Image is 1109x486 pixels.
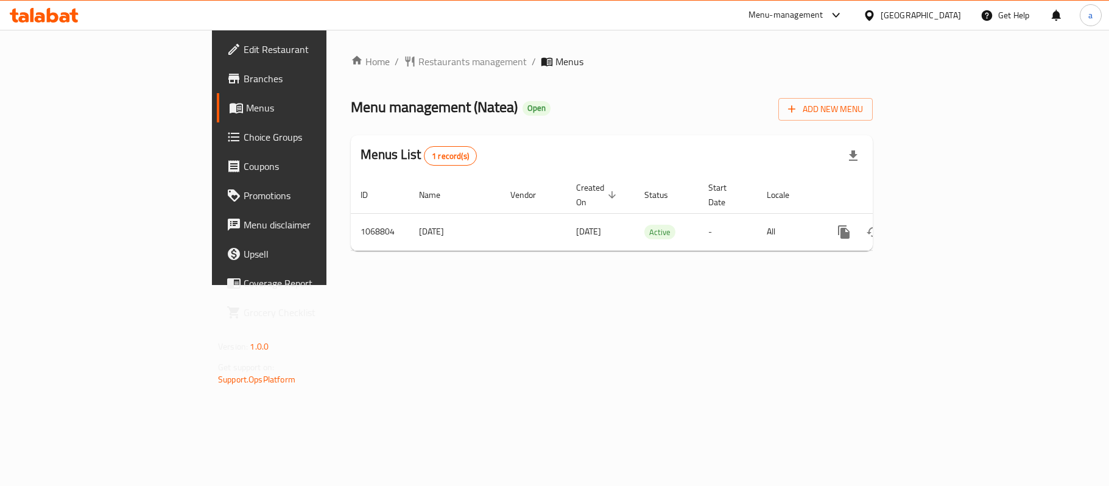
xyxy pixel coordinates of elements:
span: Restaurants management [418,54,527,69]
span: Vendor [510,188,552,202]
h2: Menus List [361,146,477,166]
a: Coverage Report [217,269,397,298]
a: Coupons [217,152,397,181]
span: Get support on: [218,359,274,375]
a: Choice Groups [217,122,397,152]
span: a [1088,9,1093,22]
span: 1 record(s) [424,150,476,162]
a: Branches [217,64,397,93]
span: Menus [246,100,387,115]
span: Locale [767,188,805,202]
span: Choice Groups [244,130,387,144]
span: Coupons [244,159,387,174]
span: Grocery Checklist [244,305,387,320]
span: Add New Menu [788,102,863,117]
span: Open [523,103,551,113]
div: Export file [839,141,868,171]
div: [GEOGRAPHIC_DATA] [881,9,961,22]
span: Edit Restaurant [244,42,387,57]
span: ID [361,188,384,202]
a: Grocery Checklist [217,298,397,327]
th: Actions [820,177,956,214]
span: Branches [244,71,387,86]
span: Version: [218,339,248,354]
li: / [532,54,536,69]
table: enhanced table [351,177,956,251]
div: Total records count [424,146,477,166]
button: more [829,217,859,247]
td: All [757,213,820,250]
span: [DATE] [576,224,601,239]
button: Change Status [859,217,888,247]
span: Promotions [244,188,387,203]
span: Coverage Report [244,276,387,291]
span: Status [644,188,684,202]
span: Menu disclaimer [244,217,387,232]
nav: breadcrumb [351,54,873,69]
span: Active [644,225,675,239]
button: Add New Menu [778,98,873,121]
a: Promotions [217,181,397,210]
a: Upsell [217,239,397,269]
td: - [699,213,757,250]
span: Menus [555,54,583,69]
a: Edit Restaurant [217,35,397,64]
div: Menu-management [748,8,823,23]
span: Menu management ( Natea ) [351,93,518,121]
a: Support.OpsPlatform [218,372,295,387]
a: Menus [217,93,397,122]
a: Restaurants management [404,54,527,69]
span: Start Date [708,180,742,210]
span: Upsell [244,247,387,261]
span: 1.0.0 [250,339,269,354]
span: Created On [576,180,620,210]
a: Menu disclaimer [217,210,397,239]
span: Name [419,188,456,202]
td: [DATE] [409,213,501,250]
